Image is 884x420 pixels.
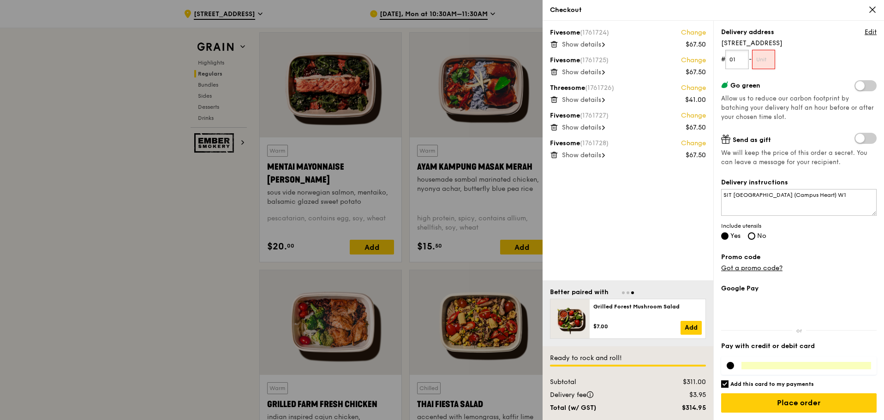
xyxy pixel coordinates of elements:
[580,29,609,36] span: (1761724)
[686,40,706,49] div: $67.50
[721,148,877,167] span: We will keep the price of this order a secret. You can leave a message for your recipient.
[686,68,706,77] div: $67.50
[593,303,702,310] div: Grilled Forest Mushroom Salad
[562,68,601,76] span: Show details
[721,95,874,121] span: Allow us to reduce our carbon footprint by batching your delivery half an hour before or after yo...
[656,403,711,413] div: $314.95
[562,41,601,48] span: Show details
[562,151,601,159] span: Show details
[721,253,877,262] label: Promo code
[550,139,706,148] div: Fivesome
[733,136,771,144] span: Send as gift
[656,390,711,400] div: $3.95
[752,50,776,69] input: Unit
[730,380,814,388] h6: Add this card to my payments
[544,403,656,413] div: Total (w/ GST)
[721,222,877,230] span: Include utensils
[627,291,629,294] span: Go to slide 2
[550,83,706,93] div: Threesome
[681,83,706,93] a: Change
[593,323,681,330] div: $7.00
[580,56,609,64] span: (1761725)
[681,111,706,120] a: Change
[585,84,614,92] span: (1761726)
[631,291,634,294] span: Go to slide 3
[721,39,877,48] span: [STREET_ADDRESS]
[741,362,871,369] iframe: Secure card payment input frame
[865,28,877,37] a: Edit
[721,28,774,37] label: Delivery address
[721,380,729,388] input: Add this card to my payments
[721,299,877,319] iframe: Secure payment button frame
[681,56,706,65] a: Change
[562,124,601,131] span: Show details
[550,56,706,65] div: Fivesome
[622,291,625,294] span: Go to slide 1
[550,111,706,120] div: Fivesome
[544,378,656,387] div: Subtotal
[721,264,782,272] a: Got a promo code?
[656,378,711,387] div: $311.00
[544,390,656,400] div: Delivery fee
[721,232,729,240] input: Yes
[721,342,877,351] label: Pay with credit or debit card
[580,112,609,119] span: (1761727)
[721,50,877,69] form: # -
[757,232,766,240] span: No
[580,139,609,147] span: (1761728)
[686,123,706,132] div: $67.50
[681,321,702,335] a: Add
[550,28,706,37] div: Fivesome
[730,232,741,240] span: Yes
[725,50,749,69] input: Floor
[748,232,755,240] input: No
[681,139,706,148] a: Change
[721,284,877,293] label: Google Pay
[550,354,706,363] div: Ready to rock and roll!
[550,288,609,297] div: Better paired with
[685,95,706,105] div: $41.00
[721,393,877,413] input: Place order
[681,28,706,37] a: Change
[562,96,601,104] span: Show details
[730,82,760,89] span: Go green
[550,6,877,15] div: Checkout
[686,151,706,160] div: $67.50
[721,178,877,187] label: Delivery instructions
